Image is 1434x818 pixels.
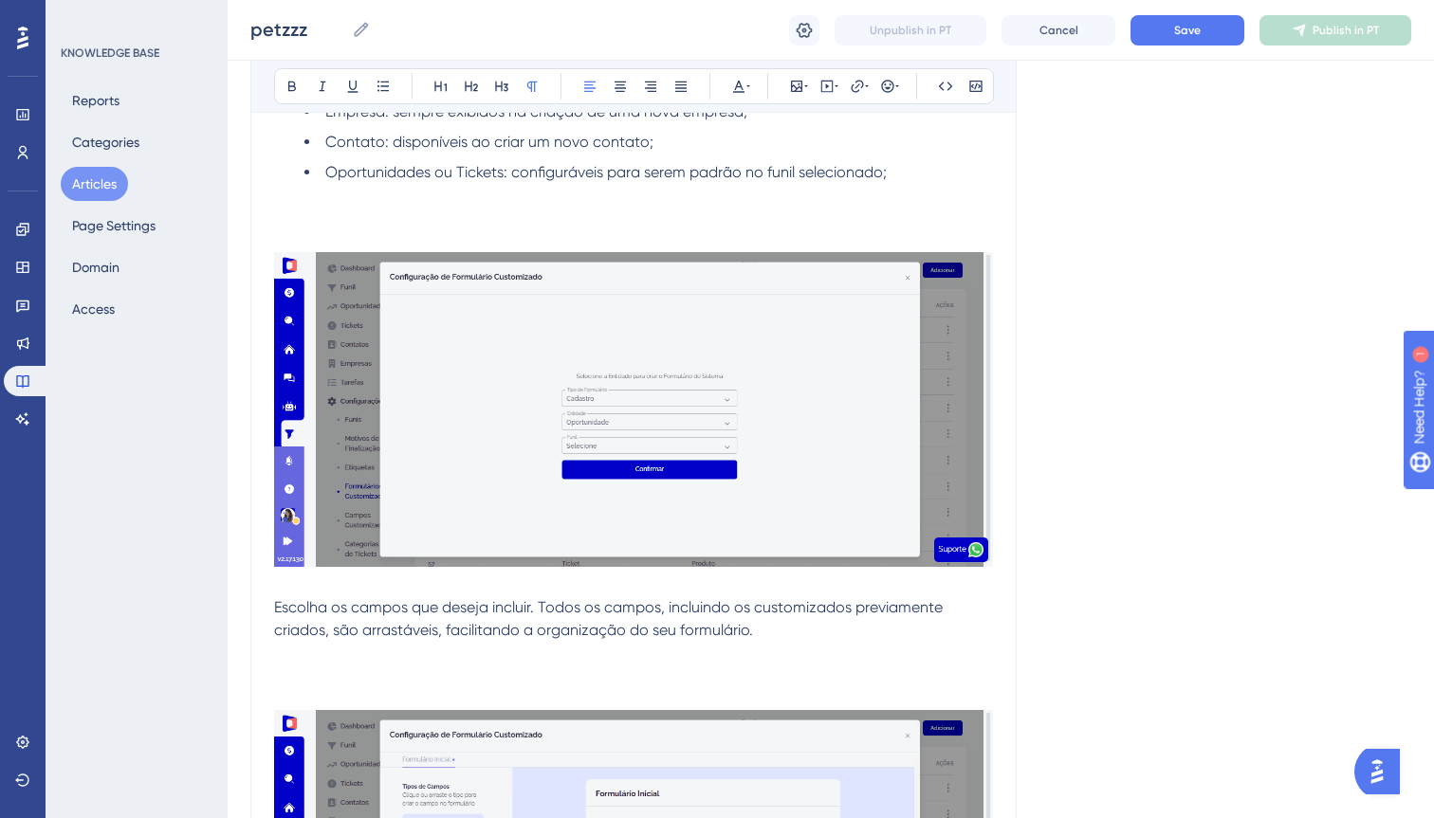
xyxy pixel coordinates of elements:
button: Publish in PT [1259,15,1411,45]
div: KNOWLEDGE BASE [61,45,159,61]
button: Articles [61,167,128,201]
div: 1 [132,9,138,25]
button: Categories [61,125,151,159]
button: Cancel [1002,15,1115,45]
button: Save [1131,15,1244,45]
span: Empresa: sempre exibidos na criação de uma nova empresa; [325,102,747,120]
span: Unpublish in PT [870,23,951,38]
button: Page Settings [61,209,167,243]
button: Reports [61,83,131,118]
span: Escolha os campos que deseja incluir. Todos os campos, incluindo os customizados previamente cria... [274,598,947,639]
iframe: UserGuiding AI Assistant Launcher [1354,743,1411,800]
span: Cancel [1039,23,1078,38]
span: Oportunidades ou Tickets: configuráveis para serem padrão no funil selecionado; [325,163,887,181]
span: Contato: disponíveis ao criar um novo contato; [325,133,653,151]
span: Save [1174,23,1201,38]
input: Article Name [250,16,344,43]
span: Need Help? [45,5,119,27]
button: Domain [61,250,131,284]
button: Unpublish in PT [835,15,986,45]
span: Publish in PT [1313,23,1379,38]
button: Access [61,292,126,326]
